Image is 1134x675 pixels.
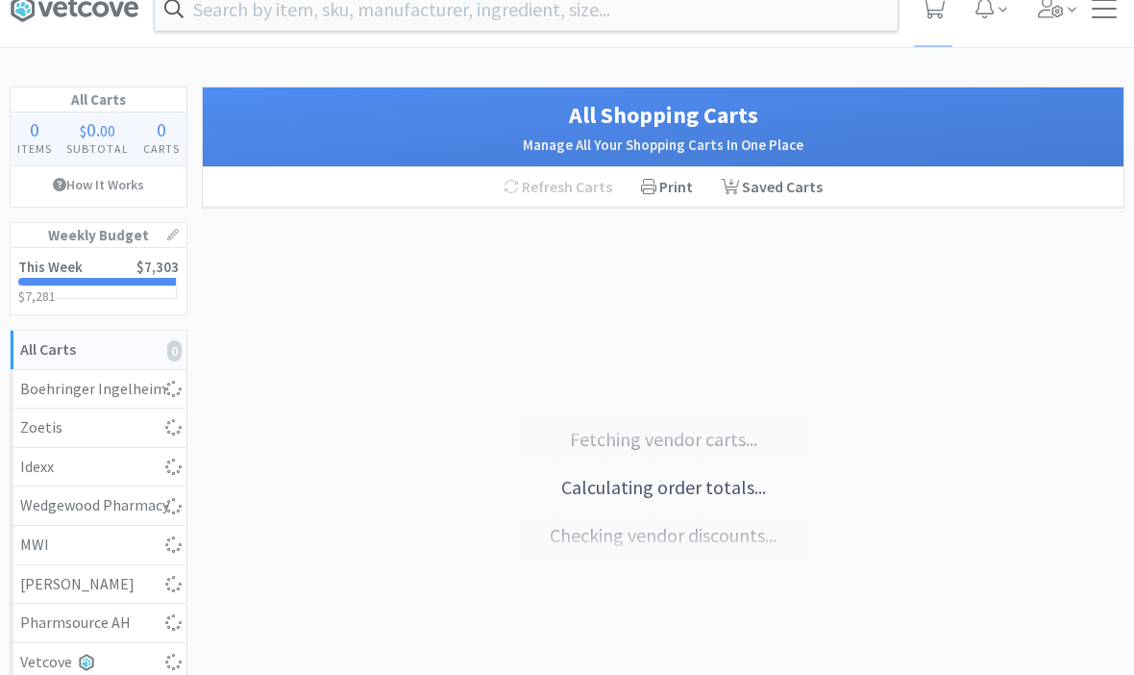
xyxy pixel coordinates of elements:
[222,97,1104,134] h1: All Shopping Carts
[11,448,186,487] a: Idexx
[20,455,177,480] div: Idexx
[30,117,39,141] span: 0
[80,121,86,140] span: $
[11,565,186,605] a: [PERSON_NAME]
[20,493,177,518] div: Wedgewood Pharmacy
[60,139,136,158] h4: Subtotal
[86,117,96,141] span: 0
[20,650,177,675] div: Vetcove
[20,533,177,558] div: MWI
[11,604,186,643] a: Pharmsource AH
[11,526,186,565] a: MWI
[11,166,186,203] a: How It Works
[11,223,186,248] h1: Weekly Budget
[222,134,1104,157] h2: Manage All Your Shopping Carts In One Place
[20,572,177,597] div: [PERSON_NAME]
[11,487,186,526] a: Wedgewood Pharmacy
[707,167,837,208] a: Saved Carts
[11,409,186,448] a: Zoetis
[20,377,177,402] div: Boehringer Ingelheim
[136,139,186,158] h4: Carts
[136,258,179,276] span: $7,303
[11,139,60,158] h4: Items
[11,248,186,314] a: This Week$7,303$7,281
[18,260,83,274] h2: This Week
[11,331,186,370] a: All Carts0
[157,117,166,141] span: 0
[167,340,182,362] i: 0
[11,370,186,410] a: Boehringer Ingelheim
[489,167,627,208] div: Refresh Carts
[20,415,177,440] div: Zoetis
[20,611,177,636] div: Pharmsource AH
[11,87,186,112] h1: All Carts
[20,339,76,359] strong: All Carts
[60,120,136,139] div: .
[627,167,707,208] div: Print
[18,287,56,305] span: $7,281
[100,121,115,140] span: 00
